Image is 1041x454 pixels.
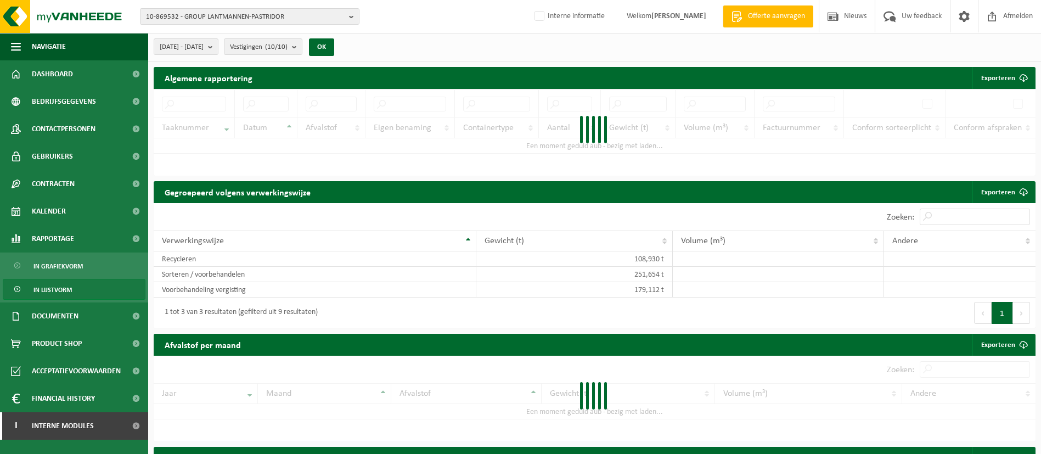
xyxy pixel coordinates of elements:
[11,412,21,440] span: I
[154,181,322,203] h2: Gegroepeerd volgens verwerkingswijze
[476,267,672,282] td: 251,654 t
[154,251,476,267] td: Recycleren
[33,279,72,300] span: In lijstvorm
[32,60,73,88] span: Dashboard
[532,8,605,25] label: Interne informatie
[154,67,263,89] h2: Algemene rapportering
[681,237,725,245] span: Volume (m³)
[32,170,75,198] span: Contracten
[651,12,706,20] strong: [PERSON_NAME]
[32,357,121,385] span: Acceptatievoorwaarden
[154,334,252,355] h2: Afvalstof per maand
[32,88,96,115] span: Bedrijfsgegevens
[32,412,94,440] span: Interne modules
[992,302,1013,324] button: 1
[3,255,145,276] a: In grafiekvorm
[32,302,78,330] span: Documenten
[32,225,74,253] span: Rapportage
[159,303,318,323] div: 1 tot 3 van 3 resultaten (gefilterd uit 9 resultaten)
[32,330,82,357] span: Product Shop
[887,213,914,222] label: Zoeken:
[32,33,66,60] span: Navigatie
[972,181,1034,203] a: Exporteren
[154,267,476,282] td: Sorteren / voorbehandelen
[32,143,73,170] span: Gebruikers
[476,251,672,267] td: 108,930 t
[154,282,476,298] td: Voorbehandeling vergisting
[33,256,83,277] span: In grafiekvorm
[723,5,813,27] a: Offerte aanvragen
[972,334,1034,356] a: Exporteren
[974,302,992,324] button: Previous
[1013,302,1030,324] button: Next
[892,237,918,245] span: Andere
[162,237,224,245] span: Verwerkingswijze
[3,279,145,300] a: In lijstvorm
[32,385,95,412] span: Financial History
[32,115,95,143] span: Contactpersonen
[476,282,672,298] td: 179,112 t
[309,38,334,56] button: OK
[265,43,288,51] count: (10/10)
[140,8,359,25] button: 10-869532 - GROUP LANTMANNEN-PASTRIDOR
[154,38,218,55] button: [DATE] - [DATE]
[230,39,288,55] span: Vestigingen
[224,38,302,55] button: Vestigingen(10/10)
[160,39,204,55] span: [DATE] - [DATE]
[745,11,808,22] span: Offerte aanvragen
[146,9,345,25] span: 10-869532 - GROUP LANTMANNEN-PASTRIDOR
[32,198,66,225] span: Kalender
[972,67,1034,89] button: Exporteren
[485,237,524,245] span: Gewicht (t)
